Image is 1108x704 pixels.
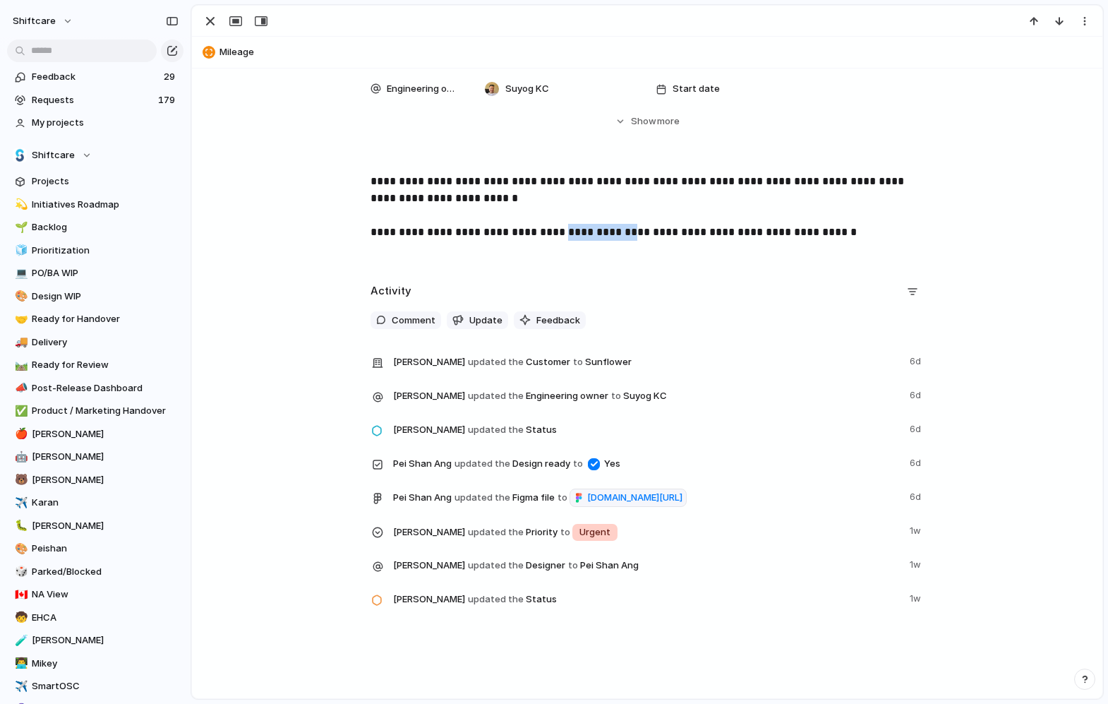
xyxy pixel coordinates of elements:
[393,555,901,575] span: Designer
[7,145,183,166] button: Shiftcare
[15,609,25,626] div: 🧒
[468,389,524,403] span: updated the
[32,496,179,510] span: Karan
[7,90,183,111] a: Requests179
[631,114,656,129] span: Show
[7,66,183,88] a: Feedback29
[13,290,27,304] button: 🎨
[7,171,183,192] a: Projects
[393,487,901,507] span: Figma file
[15,334,25,350] div: 🚚
[536,314,580,328] span: Feedback
[32,473,179,487] span: [PERSON_NAME]
[32,519,179,533] span: [PERSON_NAME]
[32,358,179,372] span: Ready for Review
[15,357,25,374] div: 🛤️
[393,423,465,437] span: [PERSON_NAME]
[32,587,179,602] span: NA View
[13,381,27,395] button: 📣
[13,450,27,464] button: 🤖
[580,559,639,573] span: Pei Shan Ang
[15,403,25,419] div: ✅
[7,354,183,376] a: 🛤️Ready for Review
[387,82,461,96] span: Engineering owner
[910,419,924,436] span: 6d
[15,655,25,672] div: 👨‍💻
[393,386,901,405] span: Engineering owner
[32,542,179,556] span: Peishan
[13,633,27,648] button: 🧪
[469,314,502,328] span: Update
[7,584,183,605] a: 🇨🇦NA View
[393,457,452,471] span: Pei Shan Ang
[7,309,183,330] div: 🤝Ready for Handover
[15,196,25,213] div: 💫
[587,491,682,505] span: [DOMAIN_NAME][URL]
[468,592,524,607] span: updated the
[32,116,179,130] span: My projects
[505,82,549,96] span: Suyog KC
[579,525,610,539] span: Urgent
[611,389,621,403] span: to
[393,419,901,439] span: Status
[32,381,179,395] span: Post-Release Dashboard
[32,266,179,280] span: PO/BA WIP
[454,457,510,471] span: updated the
[7,217,183,238] div: 🌱Backlog
[32,93,154,107] span: Requests
[623,389,667,403] span: Suyog KC
[13,587,27,602] button: 🇨🇦
[13,244,27,258] button: 🧊
[32,335,179,350] span: Delivery
[558,491,567,505] span: to
[910,589,924,606] span: 1w
[910,386,924,402] span: 6d
[13,266,27,280] button: 💻
[7,424,183,445] a: 🍎[PERSON_NAME]
[585,355,632,369] span: Sunflower
[7,538,183,559] a: 🎨Peishan
[7,112,183,133] a: My projects
[32,198,179,212] span: Initiatives Roadmap
[7,286,183,307] div: 🎨Design WIP
[910,555,924,572] span: 1w
[568,559,578,573] span: to
[13,657,27,671] button: 👨‍💻
[7,400,183,422] a: ✅Product / Marketing Handover
[573,457,583,471] span: to
[910,487,924,504] span: 6d
[13,519,27,533] button: 🐛
[13,358,27,372] button: 🛤️
[454,491,510,505] span: updated the
[32,657,179,671] span: Mikey
[7,194,183,215] div: 💫Initiatives Roadmap
[198,41,1096,64] button: Mileage
[7,630,183,651] a: 🧪[PERSON_NAME]
[15,563,25,580] div: 🎲
[32,450,179,464] span: [PERSON_NAME]
[393,355,465,369] span: [PERSON_NAME]
[673,82,720,96] span: Start date
[7,607,183,628] div: 🧒EHCA
[560,525,570,539] span: to
[393,592,465,607] span: [PERSON_NAME]
[7,470,183,491] div: 🐻[PERSON_NAME]
[393,521,901,542] span: Priority
[392,314,435,328] span: Comment
[393,352,901,371] span: Customer
[15,266,25,282] div: 💻
[371,311,441,330] button: Comment
[15,495,25,511] div: ✈️
[7,653,183,674] div: 👨‍💻Mikey
[573,355,583,369] span: to
[32,244,179,258] span: Prioritization
[468,355,524,369] span: updated the
[15,311,25,328] div: 🤝
[393,559,465,573] span: [PERSON_NAME]
[164,70,178,84] span: 29
[13,427,27,441] button: 🍎
[15,288,25,304] div: 🎨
